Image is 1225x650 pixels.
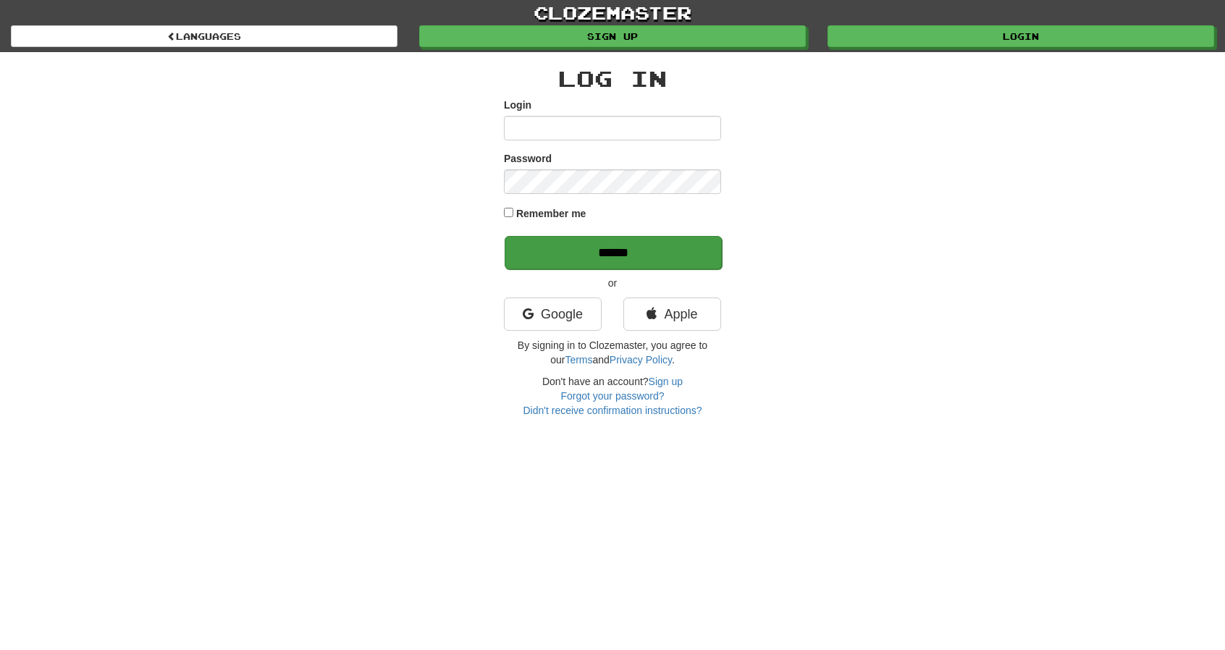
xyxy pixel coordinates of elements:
[828,25,1214,47] a: Login
[419,25,806,47] a: Sign up
[11,25,397,47] a: Languages
[560,390,664,402] a: Forgot your password?
[565,354,592,366] a: Terms
[504,374,721,418] div: Don't have an account?
[523,405,702,416] a: Didn't receive confirmation instructions?
[504,276,721,290] p: or
[516,206,586,221] label: Remember me
[504,67,721,90] h2: Log In
[504,151,552,166] label: Password
[504,338,721,367] p: By signing in to Clozemaster, you agree to our and .
[504,297,602,331] a: Google
[649,376,683,387] a: Sign up
[504,98,531,112] label: Login
[623,297,721,331] a: Apple
[610,354,672,366] a: Privacy Policy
